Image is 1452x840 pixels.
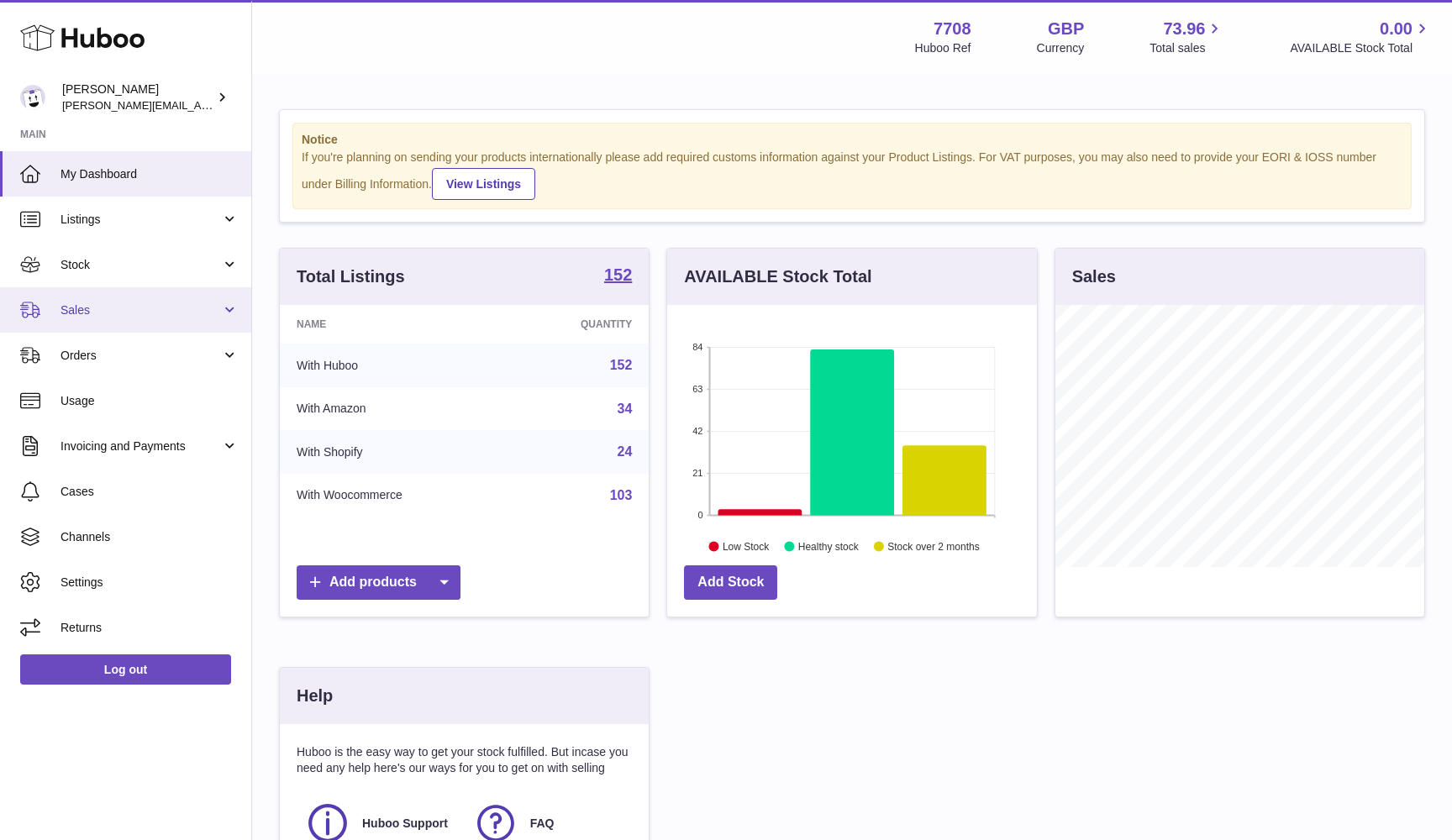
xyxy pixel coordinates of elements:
td: With Huboo [280,344,509,387]
h3: AVAILABLE Stock Total [684,265,871,288]
td: With Woocommerce [280,474,509,517]
text: 42 [693,426,703,436]
a: 103 [610,488,633,502]
span: Usage [60,393,239,409]
text: 0 [698,510,703,520]
h3: Sales [1072,265,1116,288]
p: Huboo is the easy way to get your stock fulfilled. But incase you need any help here's our ways f... [297,744,632,776]
text: Low Stock [723,540,770,552]
div: If you're planning on sending your products internationally please add required customs informati... [302,150,1402,200]
span: Invoicing and Payments [60,438,221,454]
strong: Notice [302,132,1402,148]
span: Total sales [1149,40,1224,56]
a: Log out [20,654,231,685]
text: 21 [693,468,703,478]
span: Settings [60,575,239,591]
th: Name [280,305,509,344]
div: Currency [1037,40,1085,56]
span: Huboo Support [362,816,448,832]
h3: Total Listings [297,265,405,288]
text: Stock over 2 months [888,540,980,552]
div: Huboo Ref [915,40,971,56]
a: 0.00 AVAILABLE Stock Total [1290,18,1432,56]
span: My Dashboard [60,166,239,182]
a: 73.96 Total sales [1149,18,1224,56]
a: Add Stock [684,565,777,600]
text: Healthy stock [798,540,860,552]
text: 63 [693,384,703,394]
text: 84 [693,342,703,352]
strong: 152 [604,266,632,283]
span: Channels [60,529,239,545]
span: AVAILABLE Stock Total [1290,40,1432,56]
span: 73.96 [1163,18,1205,40]
span: 0.00 [1380,18,1413,40]
div: [PERSON_NAME] [62,81,213,113]
a: 152 [604,266,632,286]
img: victor@erbology.co [20,85,45,110]
a: 34 [618,402,633,416]
span: [PERSON_NAME][EMAIL_ADDRESS][DOMAIN_NAME] [62,98,337,112]
span: Stock [60,257,221,273]
a: Add products [297,565,460,600]
a: 152 [610,358,633,372]
a: 24 [618,444,633,459]
th: Quantity [509,305,650,344]
td: With Amazon [280,387,509,431]
span: Listings [60,212,221,228]
span: Returns [60,620,239,636]
span: Cases [60,484,239,500]
span: Sales [60,302,221,318]
strong: GBP [1048,18,1084,40]
span: Orders [60,348,221,364]
span: FAQ [530,816,555,832]
a: View Listings [432,168,535,200]
td: With Shopify [280,430,509,474]
strong: 7708 [934,18,971,40]
h3: Help [297,685,333,707]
